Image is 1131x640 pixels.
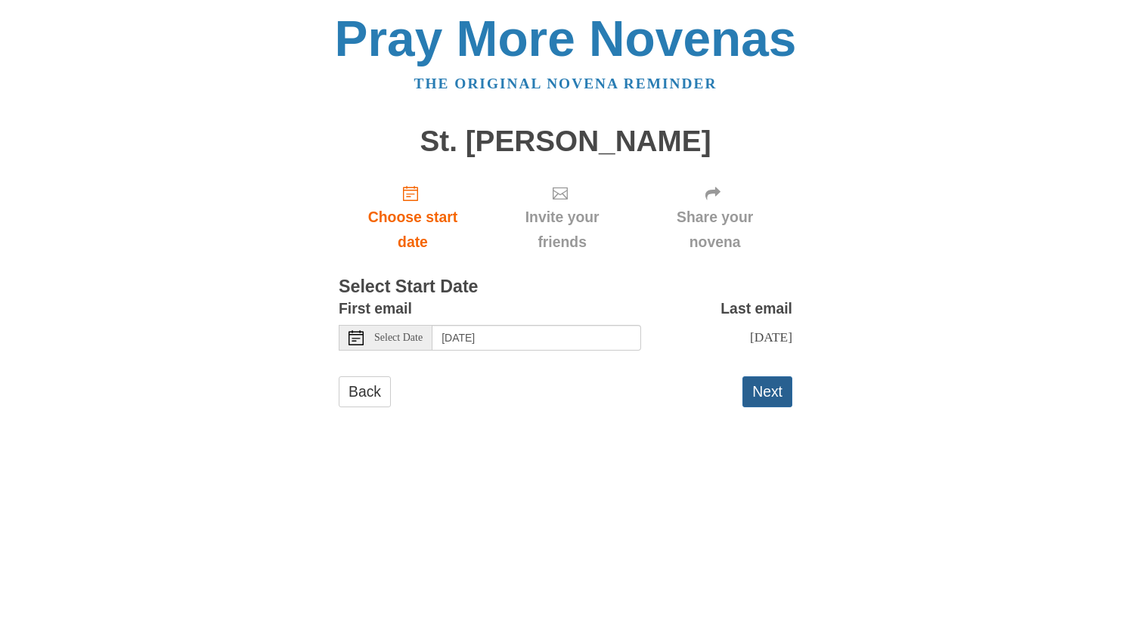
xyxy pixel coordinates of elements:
[414,76,717,91] a: The original novena reminder
[339,277,792,297] h3: Select Start Date
[487,172,637,262] div: Click "Next" to confirm your start date first.
[637,172,792,262] div: Click "Next" to confirm your start date first.
[750,329,792,345] span: [DATE]
[339,125,792,158] h1: St. [PERSON_NAME]
[335,11,797,66] a: Pray More Novenas
[652,205,777,255] span: Share your novena
[502,205,622,255] span: Invite your friends
[339,376,391,407] a: Back
[339,172,487,262] a: Choose start date
[742,376,792,407] button: Next
[339,296,412,321] label: First email
[720,296,792,321] label: Last email
[374,332,423,343] span: Select Date
[354,205,472,255] span: Choose start date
